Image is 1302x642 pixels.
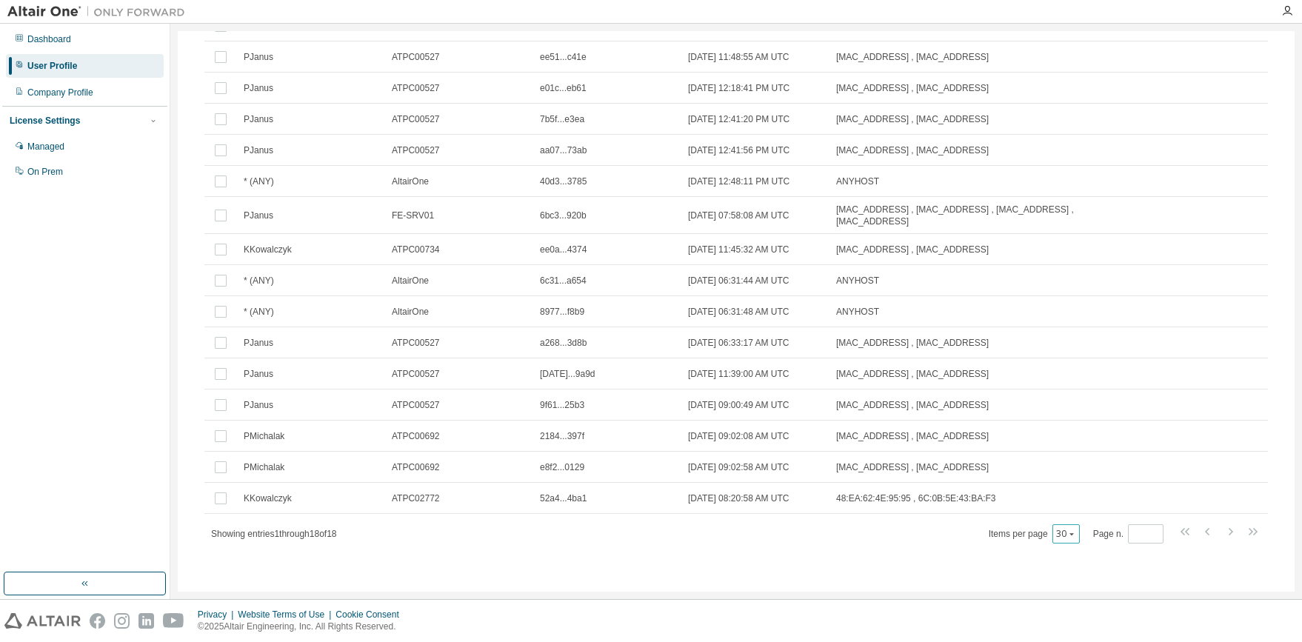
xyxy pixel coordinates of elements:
[540,368,595,380] span: [DATE]...9a9d
[163,613,184,629] img: youtube.svg
[114,613,130,629] img: instagram.svg
[836,430,989,442] span: [MAC_ADDRESS] , [MAC_ADDRESS]
[392,175,429,187] span: AltairOne
[688,144,789,156] span: [DATE] 12:41:56 PM UTC
[244,492,292,504] span: KKowalczyk
[392,399,439,411] span: ATPC00527
[540,430,584,442] span: 2184...397f
[540,306,584,318] span: 8977...f8b9
[540,210,587,221] span: 6bc3...920b
[836,144,989,156] span: [MAC_ADDRESS] , [MAC_ADDRESS]
[392,51,439,63] span: ATPC00527
[836,51,989,63] span: [MAC_ADDRESS] , [MAC_ADDRESS]
[540,492,587,504] span: 52a4...4ba1
[836,306,879,318] span: ANYHOST
[244,399,273,411] span: PJanus
[1056,528,1076,540] button: 30
[836,368,989,380] span: [MAC_ADDRESS] , [MAC_ADDRESS]
[27,87,93,98] div: Company Profile
[244,306,274,318] span: * (ANY)
[392,306,429,318] span: AltairOne
[27,60,77,72] div: User Profile
[540,82,587,94] span: e01c...eb61
[392,461,439,473] span: ATPC00692
[540,399,584,411] span: 9f61...25b3
[540,244,587,255] span: ee0a...4374
[392,144,439,156] span: ATPC00527
[540,175,587,187] span: 40d3...3785
[392,492,439,504] span: ATPC02772
[836,492,995,504] span: 48:EA:62:4E:95:95 , 6C:0B:5E:43:BA:F3
[392,275,429,287] span: AltairOne
[244,368,273,380] span: PJanus
[392,368,439,380] span: ATPC00527
[392,244,439,255] span: ATPC00734
[27,33,71,45] div: Dashboard
[244,210,273,221] span: PJanus
[688,337,789,349] span: [DATE] 06:33:17 AM UTC
[1093,524,1164,544] span: Page n.
[244,113,273,125] span: PJanus
[138,613,154,629] img: linkedin.svg
[198,609,238,621] div: Privacy
[688,430,789,442] span: [DATE] 09:02:08 AM UTC
[540,275,587,287] span: 6c31...a654
[244,337,273,349] span: PJanus
[836,244,989,255] span: [MAC_ADDRESS] , [MAC_ADDRESS]
[688,82,789,94] span: [DATE] 12:18:41 PM UTC
[90,613,105,629] img: facebook.svg
[244,82,273,94] span: PJanus
[10,115,80,127] div: License Settings
[540,337,587,349] span: a268...3d8b
[688,113,789,125] span: [DATE] 12:41:20 PM UTC
[688,244,789,255] span: [DATE] 11:45:32 AM UTC
[836,399,989,411] span: [MAC_ADDRESS] , [MAC_ADDRESS]
[27,141,64,153] div: Managed
[392,337,439,349] span: ATPC00527
[244,461,284,473] span: PMichalak
[238,609,335,621] div: Website Terms of Use
[392,82,439,94] span: ATPC00527
[688,492,789,504] span: [DATE] 08:20:58 AM UTC
[198,621,408,633] p: © 2025 Altair Engineering, Inc. All Rights Reserved.
[688,210,789,221] span: [DATE] 07:58:08 AM UTC
[540,144,587,156] span: aa07...73ab
[244,275,274,287] span: * (ANY)
[335,609,407,621] div: Cookie Consent
[244,175,274,187] span: * (ANY)
[836,337,989,349] span: [MAC_ADDRESS] , [MAC_ADDRESS]
[392,430,439,442] span: ATPC00692
[688,51,789,63] span: [DATE] 11:48:55 AM UTC
[836,204,1104,227] span: [MAC_ADDRESS] , [MAC_ADDRESS] , [MAC_ADDRESS] , [MAC_ADDRESS]
[244,51,273,63] span: PJanus
[836,113,989,125] span: [MAC_ADDRESS] , [MAC_ADDRESS]
[688,399,789,411] span: [DATE] 09:00:49 AM UTC
[7,4,193,19] img: Altair One
[688,368,789,380] span: [DATE] 11:39:00 AM UTC
[836,82,989,94] span: [MAC_ADDRESS] , [MAC_ADDRESS]
[540,113,584,125] span: 7b5f...e3ea
[836,275,879,287] span: ANYHOST
[211,529,337,539] span: Showing entries 1 through 18 of 18
[688,275,789,287] span: [DATE] 06:31:44 AM UTC
[688,175,789,187] span: [DATE] 12:48:11 PM UTC
[244,430,284,442] span: PMichalak
[836,175,879,187] span: ANYHOST
[392,113,439,125] span: ATPC00527
[989,524,1080,544] span: Items per page
[244,144,273,156] span: PJanus
[540,461,584,473] span: e8f2...0129
[688,461,789,473] span: [DATE] 09:02:58 AM UTC
[244,244,292,255] span: KKowalczyk
[836,461,989,473] span: [MAC_ADDRESS] , [MAC_ADDRESS]
[392,210,434,221] span: FE-SRV01
[27,166,63,178] div: On Prem
[688,306,789,318] span: [DATE] 06:31:48 AM UTC
[540,51,587,63] span: ee51...c41e
[4,613,81,629] img: altair_logo.svg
